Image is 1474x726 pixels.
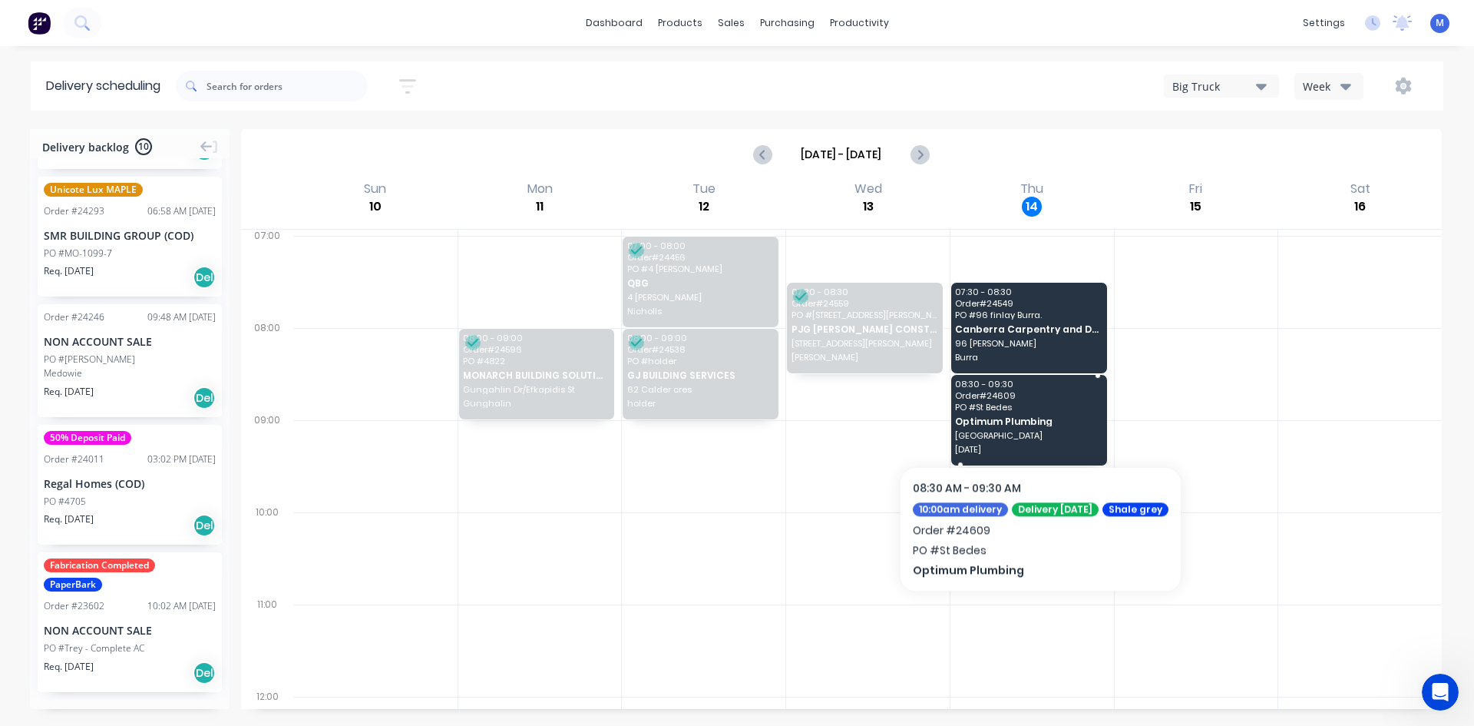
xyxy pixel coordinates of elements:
div: Order # 24293 [44,204,104,218]
span: PO # 96 finlay Burra. [955,310,1101,320]
div: PO #[PERSON_NAME] [44,353,135,366]
div: 11:00 [241,595,293,688]
a: dashboard [578,12,650,35]
span: Req. [DATE] [44,385,94,399]
div: sales [710,12,752,35]
span: Optimum Plumbing [955,416,1101,426]
div: 09:48 AM [DATE] [147,310,216,324]
span: Req. [DATE] [44,660,94,674]
span: M [1436,16,1444,30]
div: Tue [688,181,720,197]
iframe: Intercom live chat [1422,674,1459,711]
span: PO # St Bedes [955,403,1101,412]
div: 06:58 AM [DATE] [147,204,216,218]
span: Order # 24609 [955,391,1101,400]
div: PO #Trey - Complete AC [44,641,144,655]
button: Week [1294,73,1363,100]
span: 62 Calder cres [627,385,773,394]
div: PO #4705 [44,495,86,509]
span: [DATE] [955,445,1101,454]
span: QBG [627,278,773,288]
div: Order # 24246 [44,310,104,324]
span: 96 [PERSON_NAME] [955,339,1101,348]
span: holder [627,399,773,408]
span: 08:00 - 09:00 [463,333,609,343]
span: Order # 24549 [955,299,1101,308]
div: Medowie [44,366,216,380]
div: NON ACCOUNT SALE [44,333,216,350]
button: Big Truck [1164,75,1279,98]
div: Sun [359,181,391,197]
span: 4 [PERSON_NAME] [627,293,773,302]
span: Nicholls [627,307,773,316]
div: purchasing [752,12,822,35]
div: Del [193,386,216,409]
div: Sat [1346,181,1375,197]
div: 13 [858,197,878,217]
div: settings [1295,12,1353,35]
span: Canberra Carpentry and Design [955,324,1101,334]
div: PO #MO-1099-7 [44,247,112,260]
span: Order # 24559 [792,299,937,308]
span: PO # holder [627,356,773,366]
span: Order # 24538 [627,345,773,354]
span: PO # 4822 [463,356,609,366]
div: Mon [523,181,557,197]
span: 10 [135,138,152,155]
span: Burra [955,353,1101,362]
div: Big Truck [1172,78,1256,94]
div: Week [1303,78,1347,94]
span: 08:00 - 09:00 [627,333,773,343]
div: Regal Homes (COD) [44,476,216,492]
div: Order # 23602 [44,599,104,613]
div: 10 [365,197,385,217]
div: Del [193,266,216,289]
div: 15 [1186,197,1206,217]
span: Order # 24456 [627,253,773,262]
input: Search for orders [207,71,368,101]
span: PJG [PERSON_NAME] CONSTRUCTION PTY LTD [792,324,937,334]
div: Order # 24011 [44,453,104,466]
div: 09:00 [241,411,293,503]
span: Req. [DATE] [44,264,94,278]
div: Del [193,661,216,685]
div: productivity [822,12,897,35]
span: Req. [DATE] [44,512,94,526]
span: 07:30 - 08:30 [955,287,1101,297]
div: Del [193,514,216,537]
span: Delivery backlog [42,139,129,155]
span: Order # 24596 [463,345,609,354]
span: PaperBark [44,578,102,592]
div: Wed [850,181,887,197]
span: Unicote Lux MAPLE [44,183,143,197]
div: 03:02 PM [DATE] [147,453,216,466]
div: 11 [530,197,550,217]
div: SMR BUILDING GROUP (COD) [44,227,216,244]
div: Thu [1016,181,1048,197]
span: [GEOGRAPHIC_DATA] [955,431,1101,440]
div: Fri [1185,181,1207,197]
div: products [650,12,710,35]
img: Factory [28,12,51,35]
span: PO # [STREET_ADDRESS][PERSON_NAME] [792,310,937,320]
span: GJ BUILDING SERVICES [627,370,773,380]
span: 50% Deposit Paid [44,431,131,445]
div: NON ACCOUNT SALE [44,622,216,638]
div: 10:00 [241,503,293,595]
span: Fabrication Completed [44,559,155,572]
span: [STREET_ADDRESS][PERSON_NAME] [792,339,937,348]
span: MONARCH BUILDING SOLUTIONS (AUST) PTY LTD [463,370,609,380]
span: 07:30 - 08:30 [792,287,937,297]
span: Gunghalin [463,399,609,408]
div: Delivery scheduling [31,61,176,111]
div: 14 [1022,197,1042,217]
span: 07:00 - 08:00 [627,241,773,250]
span: Gungahlin Dr/Efkapidis St [463,385,609,394]
div: 16 [1350,197,1370,217]
span: 08:30 - 09:30 [955,380,1101,389]
span: [PERSON_NAME] [792,353,937,362]
div: 08:00 [241,319,293,411]
div: 10:02 AM [DATE] [147,599,216,613]
span: PO # 4 [PERSON_NAME] [627,264,773,273]
div: 12 [694,197,714,217]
